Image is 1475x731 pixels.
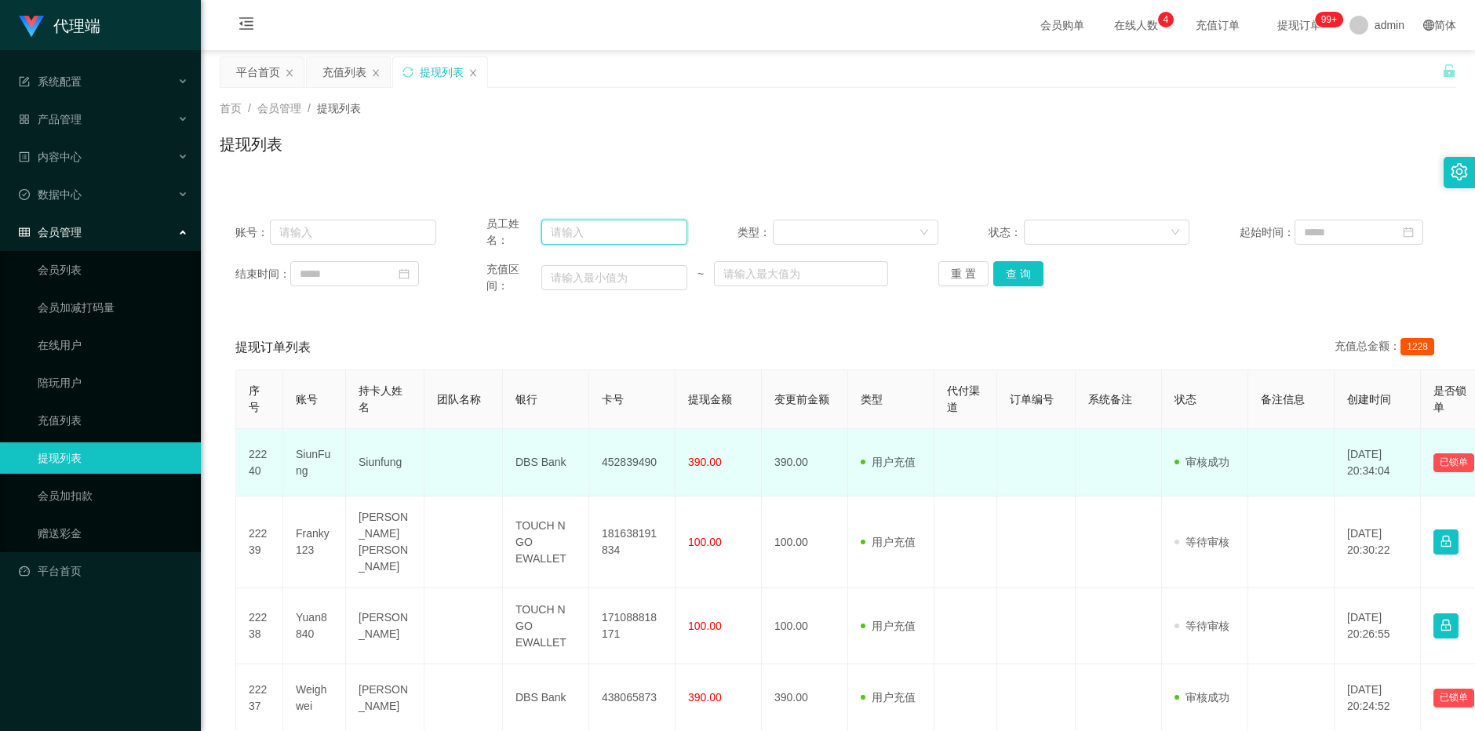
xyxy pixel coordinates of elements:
h1: 代理端 [53,1,100,51]
i: 图标: calendar [1403,227,1414,238]
i: 图标: close [371,68,381,78]
span: 用户充值 [861,536,916,548]
span: 首页 [220,102,242,115]
span: 类型： [737,224,773,241]
td: Siunfung [346,429,424,496]
i: 图标: down [920,227,929,238]
span: 提现订单 [1269,20,1329,31]
span: 员工姓名： [486,216,541,249]
span: 代付渠道 [947,384,980,413]
span: 审核成功 [1175,691,1229,704]
span: 1228 [1400,338,1434,355]
span: 是否锁单 [1433,384,1466,413]
span: / [248,102,251,115]
td: 22239 [236,496,283,588]
td: SiunFung [283,429,346,496]
td: 171088818171 [589,588,676,664]
span: 390.00 [688,456,722,468]
span: 类型 [861,393,883,406]
span: 审核成功 [1175,456,1229,468]
i: 图标: form [19,76,30,87]
span: 产品管理 [19,113,82,125]
td: 22240 [236,429,283,496]
button: 重 置 [938,261,989,286]
a: 赠送彩金 [38,518,188,549]
span: 账号 [296,393,318,406]
i: 图标: setting [1451,163,1468,180]
span: 持卡人姓名 [359,384,402,413]
a: 会员加减打码量 [38,292,188,323]
span: 银行 [515,393,537,406]
td: [DATE] 20:26:55 [1335,588,1421,664]
td: 452839490 [589,429,676,496]
i: 图标: menu-fold [220,1,273,51]
span: 起始时间： [1240,224,1295,241]
span: 备注信息 [1261,393,1305,406]
td: 181638191834 [589,496,676,588]
span: 提现订单列表 [235,338,311,357]
span: 卡号 [602,393,624,406]
button: 查 询 [993,261,1043,286]
input: 请输入 [270,220,436,245]
span: 提现列表 [317,102,361,115]
td: Yuan8840 [283,588,346,664]
span: / [308,102,311,115]
p: 4 [1164,12,1169,27]
i: 图标: calendar [399,268,410,279]
div: 充值总金额： [1335,338,1440,357]
td: Franky123 [283,496,346,588]
span: 等待审核 [1175,536,1229,548]
span: 100.00 [688,620,722,632]
input: 请输入 [541,220,687,245]
input: 请输入最大值为 [714,261,888,286]
span: 结束时间： [235,266,290,282]
span: 提现金额 [688,393,732,406]
td: 100.00 [762,496,848,588]
td: 22238 [236,588,283,664]
td: TOUCH N GO EWALLET [503,496,589,588]
i: 图标: close [285,68,294,78]
a: 会员列表 [38,254,188,285]
td: 100.00 [762,588,848,664]
span: 100.00 [688,536,722,548]
span: 状态： [989,224,1024,241]
td: [PERSON_NAME] [346,588,424,664]
span: 序号 [249,384,260,413]
td: [DATE] 20:30:22 [1335,496,1421,588]
span: 会员管理 [19,226,82,238]
h1: 提现列表 [220,133,282,156]
span: 等待审核 [1175,620,1229,632]
i: 图标: sync [402,67,413,78]
span: 充值区间： [486,261,541,294]
span: 用户充值 [861,691,916,704]
td: 390.00 [762,429,848,496]
i: 图标: check-circle-o [19,189,30,200]
span: 创建时间 [1347,393,1391,406]
td: DBS Bank [503,429,589,496]
button: 图标: lock [1433,529,1459,555]
span: 用户充值 [861,620,916,632]
i: 图标: global [1423,20,1434,31]
a: 在线用户 [38,329,188,361]
td: [DATE] 20:34:04 [1335,429,1421,496]
a: 提现列表 [38,442,188,474]
span: 系统备注 [1088,393,1132,406]
span: 账号： [235,224,270,241]
td: [PERSON_NAME] [PERSON_NAME] [346,496,424,588]
span: 在线人数 [1106,20,1166,31]
span: 390.00 [688,691,722,704]
span: 内容中心 [19,151,82,163]
a: 代理端 [19,19,100,31]
span: 状态 [1175,393,1196,406]
i: 图标: close [468,68,478,78]
span: ~ [687,266,714,282]
div: 充值列表 [322,57,366,87]
button: 已锁单 [1433,689,1474,707]
span: 系统配置 [19,75,82,88]
i: 图标: unlock [1442,64,1456,78]
i: 图标: profile [19,151,30,162]
sup: 4 [1158,12,1174,27]
div: 平台首页 [236,57,280,87]
a: 会员加扣款 [38,480,188,511]
span: 用户充值 [861,456,916,468]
